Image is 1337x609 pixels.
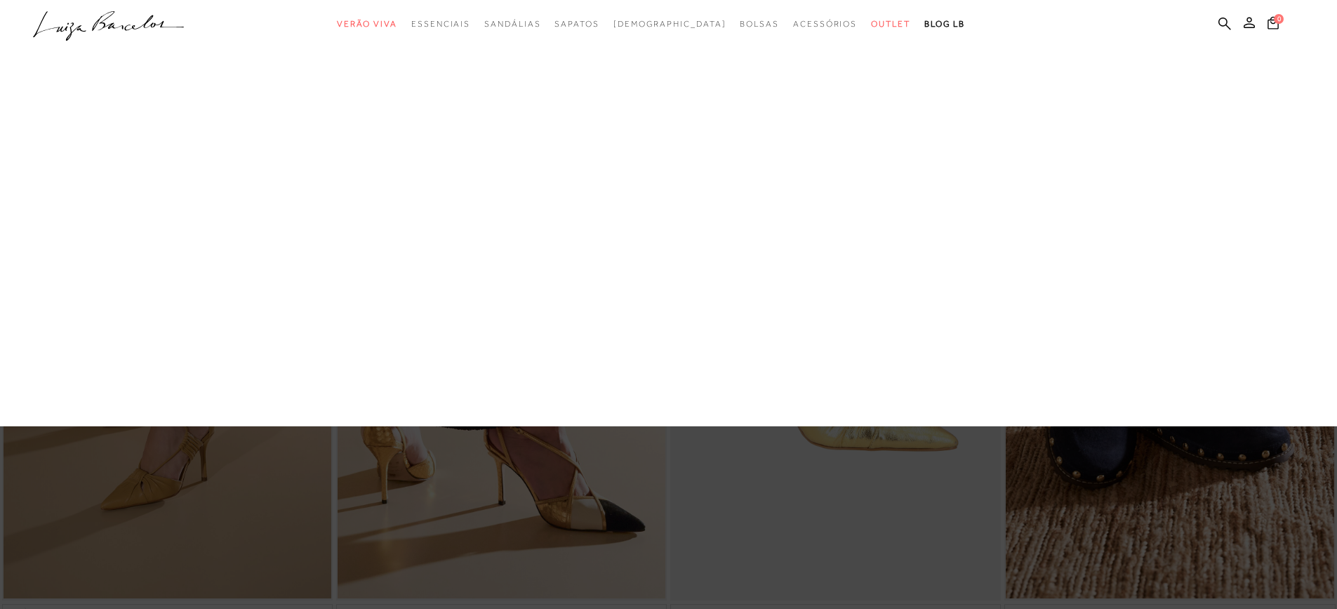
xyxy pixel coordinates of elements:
a: categoryNavScreenReaderText [484,11,540,37]
a: categoryNavScreenReaderText [871,11,910,37]
button: 0 [1263,15,1283,34]
span: Verão Viva [337,19,397,29]
span: Acessórios [793,19,857,29]
span: Sapatos [554,19,599,29]
a: BLOG LB [924,11,965,37]
a: categoryNavScreenReaderText [411,11,470,37]
span: Essenciais [411,19,470,29]
span: BLOG LB [924,19,965,29]
span: [DEMOGRAPHIC_DATA] [613,19,726,29]
a: categoryNavScreenReaderText [554,11,599,37]
a: categoryNavScreenReaderText [337,11,397,37]
span: 0 [1274,14,1284,24]
span: Bolsas [740,19,779,29]
span: Outlet [871,19,910,29]
a: categoryNavScreenReaderText [740,11,779,37]
a: noSubCategoriesText [613,11,726,37]
span: Sandálias [484,19,540,29]
a: categoryNavScreenReaderText [793,11,857,37]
